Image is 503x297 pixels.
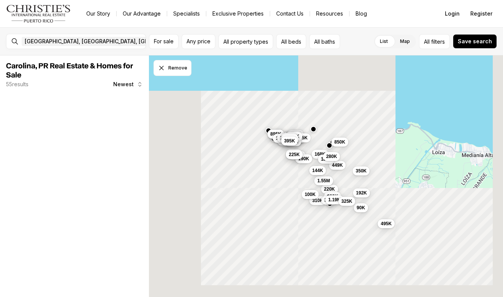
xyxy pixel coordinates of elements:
button: Contact Us [270,8,310,19]
button: For sale [149,34,179,49]
span: filters [431,38,445,46]
span: Save search [458,38,492,44]
button: 895K [267,130,285,139]
span: 220K [324,186,335,192]
a: Our Advantage [117,8,167,19]
span: 395K [284,137,295,144]
button: 180K [318,155,335,164]
span: 90K [357,204,365,210]
span: 535K [297,135,308,141]
span: 895K [270,131,282,137]
span: 190K [298,155,309,161]
span: 369K [288,133,299,139]
button: 369K [285,132,302,141]
button: All baths [309,34,340,49]
span: 1.55M [317,178,330,184]
span: For sale [154,38,174,44]
button: 535K [294,133,311,142]
button: 425K [281,133,298,142]
span: 1M [280,135,286,141]
span: 850K [334,139,345,145]
button: 395K [281,136,298,145]
button: 220K [321,184,338,193]
button: 325K [338,197,356,206]
button: 225K [286,150,303,159]
span: 100K [305,191,316,197]
span: Login [445,11,460,17]
button: All beds [276,34,306,49]
p: 55 results [6,81,28,87]
span: 180K [321,156,332,162]
button: 1.55M [314,176,333,185]
button: 168K [312,149,329,158]
span: 192K [356,190,367,196]
button: Save search [453,34,497,49]
span: 310K [312,197,323,203]
label: Map [394,35,416,48]
span: 450K [285,135,296,141]
span: Register [470,11,492,17]
button: 350K [353,166,370,175]
button: 100K [302,190,319,199]
button: 90K [354,203,368,212]
span: 144K [312,167,323,173]
button: 1.19M [325,195,344,204]
button: 495K [378,219,395,228]
span: 340K [324,197,335,203]
a: Our Story [80,8,116,19]
button: 350K [286,149,303,158]
button: 144K [309,166,326,175]
span: 1.4M [276,135,286,141]
span: Carolina, PR Real Estate & Homes for Sale [6,62,133,79]
button: 449K [329,160,346,169]
span: 900K [327,193,338,199]
button: Allfilters [419,34,450,49]
a: Resources [310,8,349,19]
span: All [424,38,430,46]
label: List [374,35,394,48]
span: Newest [113,81,134,87]
button: 850K [331,137,348,147]
button: 310K [309,196,326,205]
span: 495K [381,220,392,226]
span: [GEOGRAPHIC_DATA], [GEOGRAPHIC_DATA], [GEOGRAPHIC_DATA] [25,38,193,44]
button: 559K [285,137,302,146]
button: 1.2M [281,134,297,143]
button: Register [466,6,497,21]
span: 225K [289,152,300,158]
button: Any price [182,34,215,49]
span: 280K [326,153,337,160]
a: Blog [350,8,373,19]
button: 450K [282,134,299,143]
button: Dismiss drawing [153,60,191,76]
button: 900K [324,192,341,201]
button: 225K [287,130,304,139]
span: Any price [187,38,210,44]
button: 280K [323,152,340,161]
button: All property types [218,34,273,49]
img: logo [6,5,71,23]
button: 1M [277,133,289,142]
button: 1.4M [273,134,289,143]
button: Newest [109,77,147,92]
span: 325K [342,198,353,204]
span: 449K [332,162,343,168]
button: 192K [353,188,370,197]
span: 350K [356,168,367,174]
button: 190K [295,154,312,163]
a: Specialists [167,8,206,19]
span: 1.19M [328,196,341,202]
button: 15M [287,131,302,140]
a: Exclusive Properties [206,8,270,19]
span: 425K [280,137,291,143]
span: 168K [315,151,326,157]
button: 340K [321,196,338,205]
button: Login [440,6,464,21]
button: 528K [278,137,295,146]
